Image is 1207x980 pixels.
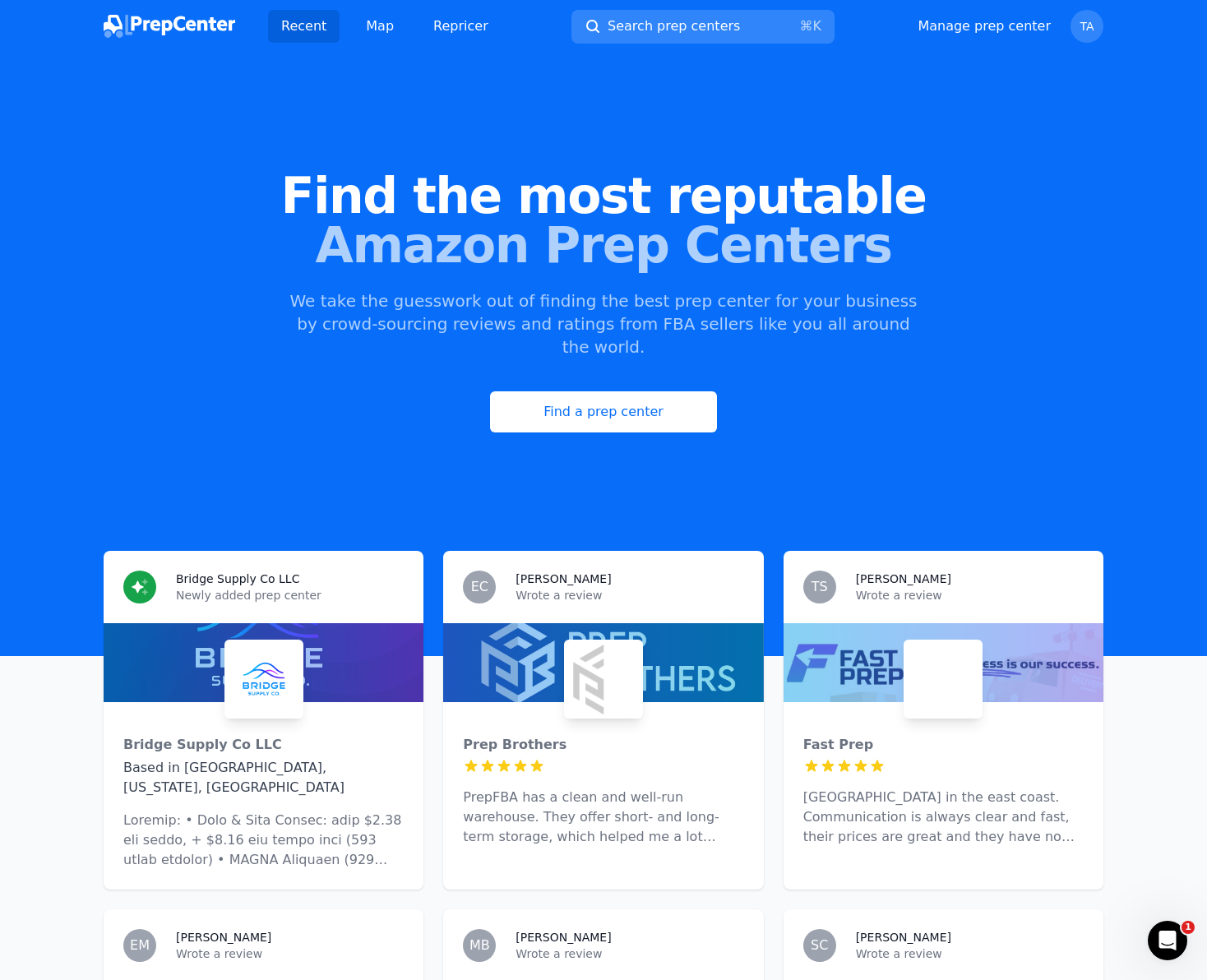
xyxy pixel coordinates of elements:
[784,551,1103,890] a: TS[PERSON_NAME]Wrote a reviewFast PrepFast Prep[GEOGRAPHIC_DATA] in the east coast. Communication...
[288,289,919,358] p: We take the guesswork out of finding the best prep center for your business by crowd-sourcing rev...
[123,758,404,797] div: Based in [GEOGRAPHIC_DATA], [US_STATE], [GEOGRAPHIC_DATA]
[811,939,828,952] span: SC
[176,945,404,962] p: Wrote a review
[1071,10,1103,43] button: TA
[516,945,743,962] p: Wrote a review
[26,220,1181,270] span: Amazon Prep Centers
[856,587,1084,603] p: Wrote a review
[123,735,404,755] div: Bridge Supply Co LLC
[104,15,235,38] img: PrepCenter
[800,18,813,34] kbd: ⌘
[856,571,951,587] h3: [PERSON_NAME]
[353,10,407,43] a: Map
[490,391,717,432] a: Find a prep center
[907,643,979,715] img: Fast Prep
[471,580,488,594] span: EC
[856,945,1084,962] p: Wrote a review
[130,939,150,952] span: EM
[176,929,271,945] h3: [PERSON_NAME]
[516,587,743,603] p: Wrote a review
[176,587,404,603] p: Newly added prep center
[228,643,300,715] img: Bridge Supply Co LLC
[1148,921,1187,960] iframe: Intercom live chat
[567,643,640,715] img: Prep Brothers
[123,811,404,870] p: Loremip: • Dolo & Sita Consec: adip $2.38 eli seddo, + $8.16 eiu tempo inci (593 utlab etdolor) •...
[516,571,611,587] h3: [PERSON_NAME]
[469,939,490,952] span: MB
[268,10,340,43] a: Recent
[443,551,763,890] a: EC[PERSON_NAME]Wrote a reviewPrep BrothersPrep BrothersPrepFBA has a clean and well-run warehouse...
[812,580,828,594] span: TS
[856,929,951,945] h3: [PERSON_NAME]
[1182,921,1195,934] span: 1
[1080,21,1094,32] span: TA
[26,171,1181,220] span: Find the most reputable
[104,551,423,890] a: Bridge Supply Co LLCNewly added prep centerBridge Supply Co LLCBridge Supply Co LLCBased in [GEOG...
[176,571,299,587] h3: Bridge Supply Co LLC
[608,16,740,36] span: Search prep centers
[571,10,835,44] button: Search prep centers⌘K
[420,10,502,43] a: Repricer
[463,735,743,755] div: Prep Brothers
[813,18,822,34] kbd: K
[803,735,1084,755] div: Fast Prep
[803,788,1084,847] p: [GEOGRAPHIC_DATA] in the east coast. Communication is always clear and fast, their prices are gre...
[516,929,611,945] h3: [PERSON_NAME]
[463,788,743,847] p: PrepFBA has a clean and well-run warehouse. They offer short- and long-term storage, which helped...
[918,16,1051,36] a: Manage prep center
